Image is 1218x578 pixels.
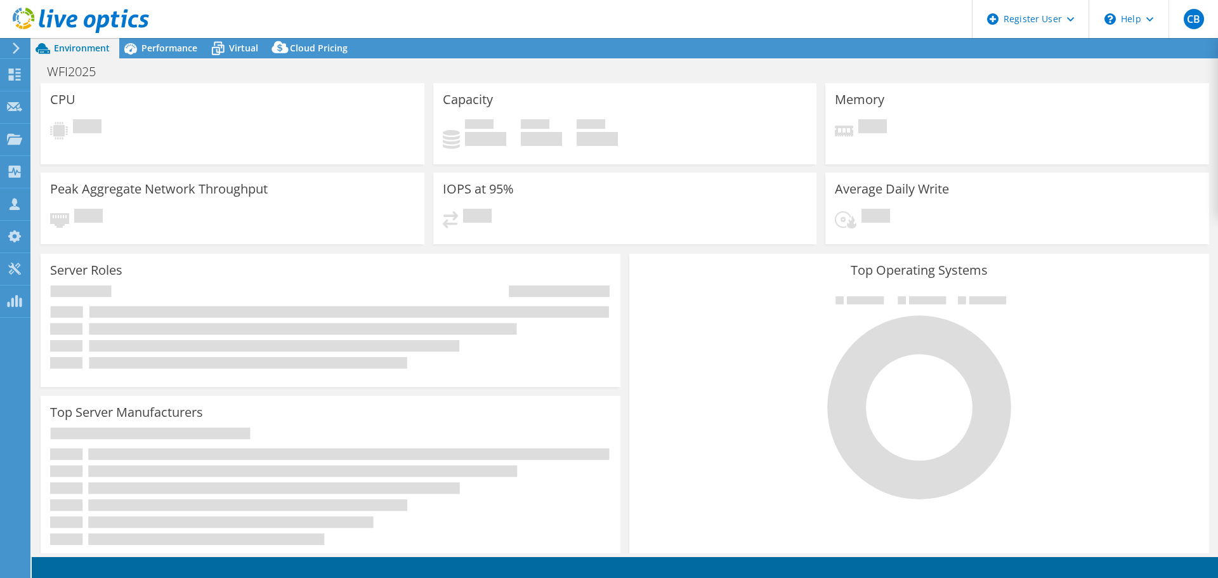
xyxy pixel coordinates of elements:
[639,263,1200,277] h3: Top Operating Systems
[835,182,949,196] h3: Average Daily Write
[463,209,492,226] span: Pending
[229,42,258,54] span: Virtual
[835,93,884,107] h3: Memory
[41,65,115,79] h1: WFI2025
[577,119,605,132] span: Total
[577,132,618,146] h4: 0 GiB
[50,182,268,196] h3: Peak Aggregate Network Throughput
[521,132,562,146] h4: 0 GiB
[858,119,887,136] span: Pending
[54,42,110,54] span: Environment
[861,209,890,226] span: Pending
[290,42,348,54] span: Cloud Pricing
[443,93,493,107] h3: Capacity
[465,119,494,132] span: Used
[1184,9,1204,29] span: CB
[50,263,122,277] h3: Server Roles
[73,119,101,136] span: Pending
[1104,13,1116,25] svg: \n
[74,209,103,226] span: Pending
[443,182,514,196] h3: IOPS at 95%
[141,42,197,54] span: Performance
[465,132,506,146] h4: 0 GiB
[50,93,75,107] h3: CPU
[521,119,549,132] span: Free
[50,405,203,419] h3: Top Server Manufacturers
